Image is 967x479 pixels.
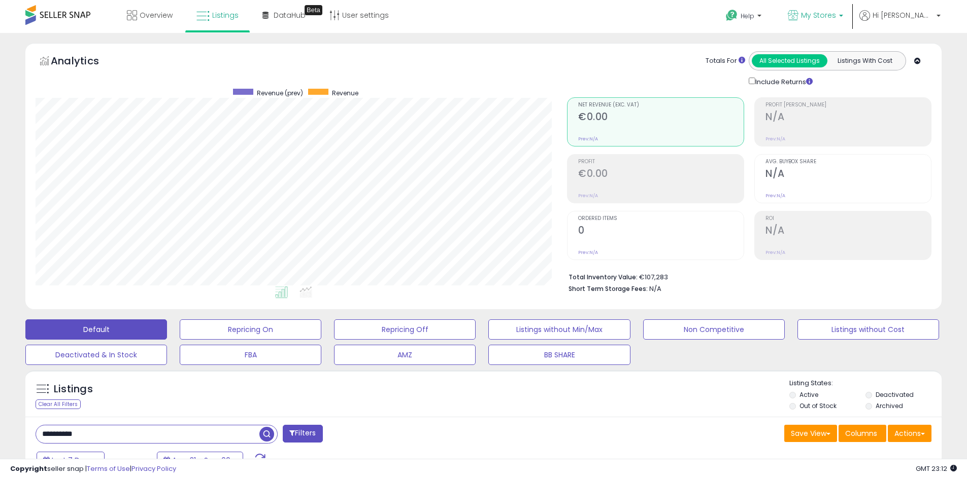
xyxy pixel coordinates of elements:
[888,425,931,442] button: Actions
[36,399,81,409] div: Clear All Filters
[283,425,322,443] button: Filters
[765,225,931,238] h2: N/A
[578,136,598,142] small: Prev: N/A
[52,455,92,465] span: Last 7 Days
[876,401,903,410] label: Archived
[765,159,931,165] span: Avg. Buybox Share
[51,54,119,70] h5: Analytics
[274,10,306,20] span: DataHub
[488,345,630,365] button: BB SHARE
[578,102,744,108] span: Net Revenue (Exc. VAT)
[827,54,903,67] button: Listings With Cost
[765,111,931,125] h2: N/A
[334,345,476,365] button: AMZ
[37,452,105,469] button: Last 7 Days
[10,464,47,473] strong: Copyright
[569,273,638,281] b: Total Inventory Value:
[718,2,772,33] a: Help
[765,102,931,108] span: Profit [PERSON_NAME]
[799,401,837,410] label: Out of Stock
[578,159,744,165] span: Profit
[765,216,931,222] span: ROI
[765,193,785,199] small: Prev: N/A
[10,464,176,474] div: seller snap | |
[578,216,744,222] span: Ordered Items
[106,456,153,466] span: Compared to:
[578,249,598,255] small: Prev: N/A
[859,10,941,33] a: Hi [PERSON_NAME]
[332,89,358,97] span: Revenue
[741,76,825,87] div: Include Returns
[784,425,837,442] button: Save View
[157,452,243,469] button: Aug-31 - Sep-06
[569,270,924,282] li: €107,283
[172,455,230,465] span: Aug-31 - Sep-06
[706,56,745,66] div: Totals For
[845,428,877,438] span: Columns
[649,284,661,293] span: N/A
[257,89,303,97] span: Revenue (prev)
[797,319,939,340] button: Listings without Cost
[488,319,630,340] button: Listings without Min/Max
[578,111,744,125] h2: €0.00
[25,319,167,340] button: Default
[765,168,931,181] h2: N/A
[873,10,933,20] span: Hi [PERSON_NAME]
[334,319,476,340] button: Repricing Off
[876,390,914,399] label: Deactivated
[799,390,818,399] label: Active
[140,10,173,20] span: Overview
[765,136,785,142] small: Prev: N/A
[643,319,785,340] button: Non Competitive
[54,382,93,396] h5: Listings
[212,10,239,20] span: Listings
[801,10,836,20] span: My Stores
[741,12,754,20] span: Help
[131,464,176,473] a: Privacy Policy
[839,425,886,442] button: Columns
[87,464,130,473] a: Terms of Use
[789,379,942,388] p: Listing States:
[916,464,957,473] span: 2025-09-14 23:12 GMT
[569,284,648,293] b: Short Term Storage Fees:
[25,345,167,365] button: Deactivated & In Stock
[578,225,744,238] h2: 0
[305,5,322,15] div: Tooltip anchor
[578,168,744,181] h2: €0.00
[180,345,321,365] button: FBA
[752,54,827,67] button: All Selected Listings
[578,193,598,199] small: Prev: N/A
[180,319,321,340] button: Repricing On
[765,249,785,255] small: Prev: N/A
[725,9,738,22] i: Get Help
